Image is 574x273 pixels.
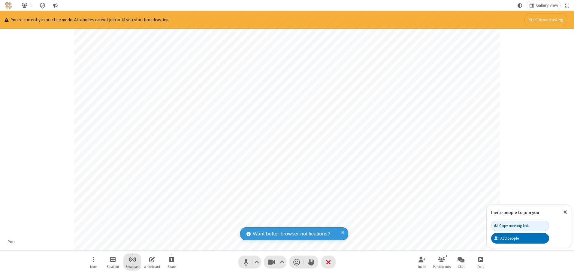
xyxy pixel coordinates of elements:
[107,265,119,268] span: Breakout
[559,205,572,220] button: Close popover
[278,256,286,268] button: Video setting
[19,1,35,10] button: Open participant list
[5,17,170,23] p: You're currently in practice mode. Attendees cannot join until you start broadcasting.
[494,223,529,229] div: Copy meeting link
[491,210,539,215] label: Invite people to join you
[477,265,484,268] span: Polls
[90,265,97,268] span: More
[452,253,470,271] button: Open chat
[472,253,490,271] button: Open poll
[433,253,451,271] button: Open participant list
[30,3,32,8] span: 1
[458,265,465,268] span: Chat
[418,265,426,268] span: Invite
[444,253,449,259] div: 1
[162,253,180,271] button: Start sharing
[123,253,141,271] button: Start broadcast
[144,265,160,268] span: Whiteboard
[321,256,336,268] button: End or leave meeting
[304,256,318,268] button: Raise hand
[253,230,330,238] span: Want better browser notifications?
[563,1,572,10] button: Fullscreen
[37,1,48,10] div: Meeting details Encryption enabled
[433,265,451,268] span: Participants
[5,2,12,9] img: QA Selenium DO NOT DELETE OR CHANGE
[527,1,560,10] button: Change layout
[264,256,286,268] button: Stop video (Alt+V)
[104,253,122,271] button: Manage Breakout Rooms
[413,253,431,271] button: Invite participants (Alt+I)
[491,221,549,231] button: Copy meeting link
[84,253,102,271] button: Open menu
[238,256,261,268] button: Mute (Alt+A)
[524,14,567,26] button: Start broadcasting
[6,238,17,245] div: You
[143,253,161,271] button: Open shared whiteboard
[253,256,261,268] button: Audio settings
[491,233,549,243] button: Add people
[289,256,304,268] button: Send a reaction
[168,265,176,268] span: Share
[125,265,140,268] span: Broadcast
[536,3,558,8] span: Gallery view
[50,1,60,10] button: Conversation
[515,1,525,10] button: Using system theme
